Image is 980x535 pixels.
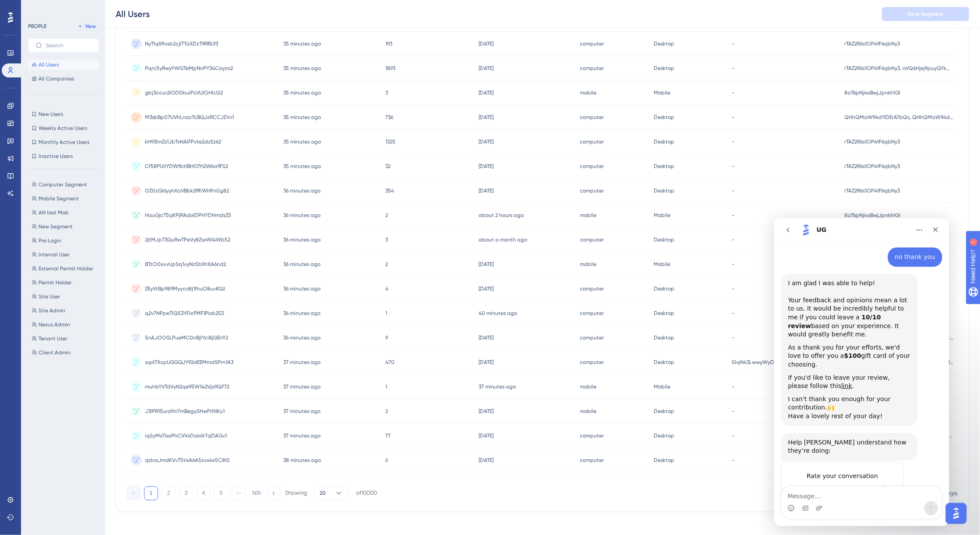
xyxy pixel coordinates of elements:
button: Site User [28,291,104,302]
span: - [732,138,735,145]
time: 37 minutes ago [283,359,321,365]
span: Monthly Active Users [39,139,89,146]
button: AN test Mob [28,207,104,218]
span: computer [580,457,604,464]
span: Site Admin [39,307,65,314]
span: Desktop [654,334,674,341]
span: computer [580,40,604,47]
span: computer [580,310,604,317]
button: 4 [197,486,211,500]
button: 5 [214,486,228,500]
span: l0qN43LwwyWyD8eF9YCy [732,359,795,366]
span: computer [580,163,604,170]
span: mobile [580,261,597,268]
div: All Users [116,8,150,20]
span: 8aT6pNj4oBwjJpnkhlGl [845,89,901,96]
time: 36 minutes ago [283,188,321,194]
button: Internal User [28,249,104,260]
span: Computer Segment [39,181,87,188]
button: ⋯ [232,486,246,500]
span: OZ0zGl6yyhXaVBbk2ffKWHFn0g82 [145,187,229,194]
button: Weekly Active Users [28,123,99,133]
div: 1 [61,4,63,11]
span: Permit Holder [39,279,72,286]
span: All Companies [39,75,74,82]
span: Desktop [654,310,674,317]
span: 3 [385,89,388,96]
span: 9 [385,334,388,341]
div: Rate your conversation [16,252,120,263]
span: 2 [385,261,388,268]
span: computer [580,285,604,292]
span: computer [580,236,604,243]
time: 37 minutes ago [283,384,321,390]
span: mobile [580,89,597,96]
button: Computer Segment [28,179,104,190]
span: rTAZ2R6s1OP4fF6qbNy3 [845,163,900,170]
span: Desktop [654,40,674,47]
span: Desktop [654,138,674,145]
button: 20 [314,486,349,500]
span: M3sbBp07UVhLnazTcBQJzRCCJDm1 [145,114,234,121]
span: All Users [39,61,59,68]
span: iqSyMs7lsoPhCVVxDak6t7qDAGv1 [145,432,227,439]
time: [DATE] [479,457,494,463]
time: 35 minutes ago [283,114,321,120]
span: 3 [385,236,388,243]
span: Desktop [654,408,674,415]
span: New [85,23,96,30]
span: New Segment [39,223,73,230]
span: Desktop [654,114,674,121]
time: [DATE] [479,163,494,169]
span: gbj3ccur2IOD0buiPzVUIOHlzSl2 [145,89,223,96]
time: 36 minutes ago [283,310,321,316]
span: - [732,65,735,72]
time: about 2 hours ago [479,212,524,218]
span: - [732,432,735,439]
span: Client Admin [39,349,71,356]
time: 40 minutes ago [479,310,517,316]
span: muhbYVTdVyN2qe95W142Vjo9QF72 [145,383,229,390]
iframe: Intercom live chat [774,218,949,526]
time: 35 minutes ago [283,139,321,145]
time: [DATE] [479,335,494,341]
span: - [732,457,735,464]
span: Amazing [102,267,117,283]
button: Client Admin [28,347,104,358]
span: 2 [385,408,388,415]
time: [DATE] [479,114,494,120]
span: 1325 [385,138,395,145]
button: Monthly Active Users [28,137,99,147]
span: - [732,163,735,170]
span: ZEyVtBp989Myyco8j1fhuO8uvKG2 [145,285,225,292]
button: 3 [179,486,193,500]
button: Pre Login [28,235,104,246]
span: AN test Mob [39,209,69,216]
iframe: UserGuiding AI Assistant Launcher [943,500,969,527]
span: Desktop [654,432,674,439]
span: computer [580,334,604,341]
span: 354 [385,187,394,194]
button: Tenant User [28,333,104,344]
span: - [732,408,735,415]
span: xqd7XcpUGGQJY92dEEMmdSPrn1A3 [145,359,233,366]
div: UG says… [7,243,168,337]
span: 736 [385,114,393,121]
time: 37 minutes ago [283,408,321,414]
button: New Segment [28,221,104,232]
span: - [732,89,735,96]
button: New Users [28,109,99,119]
time: [DATE] [479,359,494,365]
button: Site Admin [28,305,104,316]
span: - [732,383,735,390]
span: computer [580,138,604,145]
